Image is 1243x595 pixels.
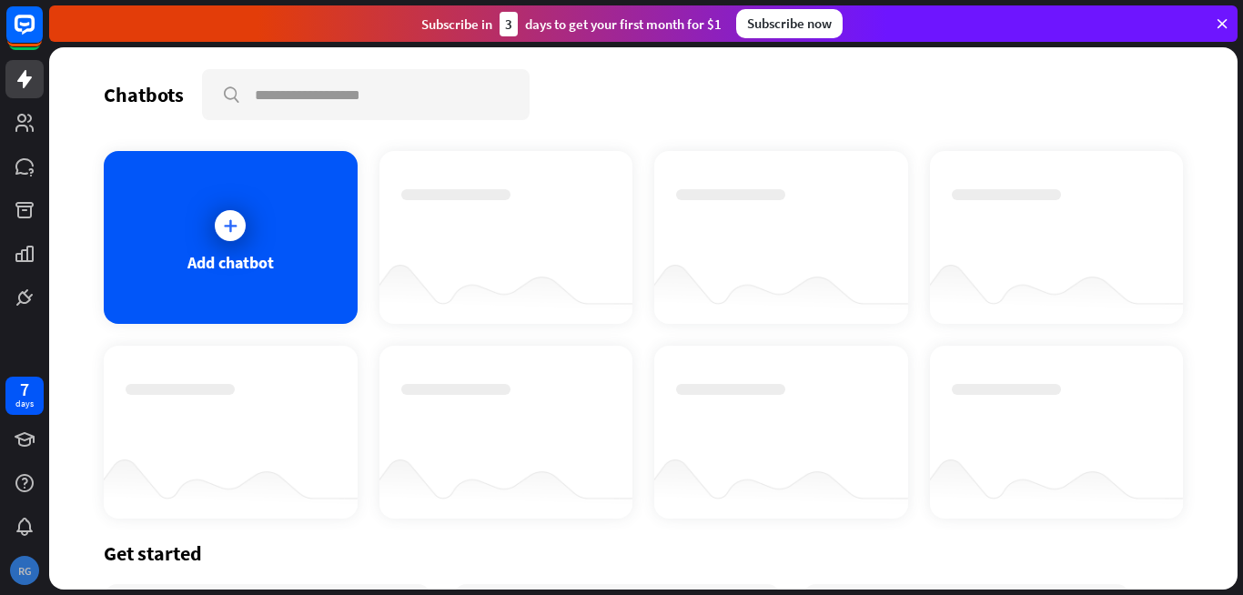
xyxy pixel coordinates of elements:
div: Chatbots [104,82,184,107]
div: days [15,398,34,410]
div: 7 [20,381,29,398]
a: 7 days [5,377,44,415]
div: RG [10,556,39,585]
button: Open LiveChat chat widget [15,7,69,62]
div: Add chatbot [187,252,274,273]
div: Get started [104,540,1183,566]
div: Subscribe now [736,9,843,38]
div: 3 [500,12,518,36]
div: Subscribe in days to get your first month for $1 [421,12,722,36]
